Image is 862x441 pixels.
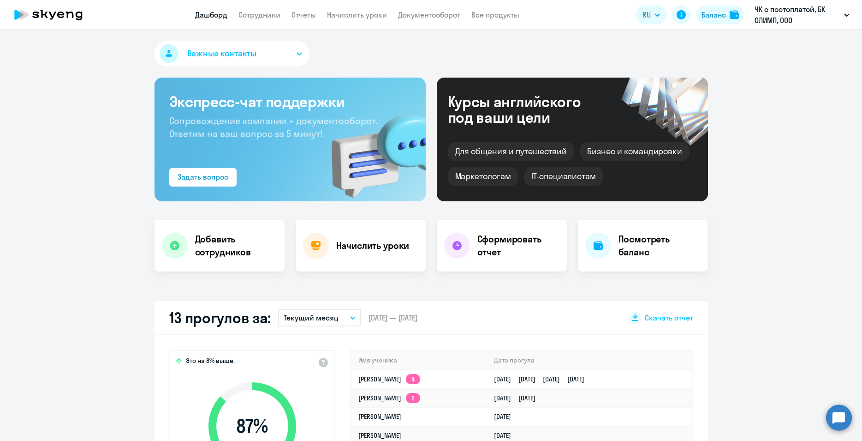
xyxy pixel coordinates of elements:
[358,375,420,383] a: [PERSON_NAME]4
[730,10,739,19] img: balance
[195,10,227,19] a: Дашборд
[448,167,518,186] div: Маркетологам
[238,10,280,19] a: Сотрудники
[327,10,387,19] a: Начислить уроки
[284,312,339,323] p: Текущий месяц
[618,233,701,259] h4: Посмотреть баланс
[406,374,420,384] app-skyeng-badge: 4
[471,10,519,19] a: Все продукты
[169,308,271,327] h2: 13 прогулов за:
[358,394,420,402] a: [PERSON_NAME]2
[645,313,693,323] span: Скачать отчет
[448,142,575,161] div: Для общения и путешествий
[195,233,277,259] h4: Добавить сотрудников
[351,351,487,370] th: Имя ученика
[169,115,378,139] span: Сопровождение компании + документооборот. Ответим на ваш вопрос за 5 минут!
[398,10,460,19] a: Документооборот
[494,431,518,440] a: [DATE]
[369,313,417,323] span: [DATE] — [DATE]
[278,309,361,326] button: Текущий месяц
[494,394,543,402] a: [DATE][DATE]
[696,6,744,24] button: Балансbalance
[580,142,690,161] div: Бизнес и командировки
[358,431,401,440] a: [PERSON_NAME]
[169,92,411,111] h3: Экспресс-чат поддержки
[636,6,666,24] button: RU
[336,239,410,252] h4: Начислить уроки
[701,9,726,20] div: Баланс
[494,375,592,383] a: [DATE][DATE][DATE][DATE]
[494,412,518,421] a: [DATE]
[178,171,228,182] div: Задать вопрос
[406,393,420,403] app-skyeng-badge: 2
[755,4,840,26] p: ЧК с постоплатой, БК ОЛИМП, ООО
[199,415,305,437] span: 87 %
[642,9,651,20] span: RU
[318,97,426,201] img: bg-img
[186,356,235,368] span: Это на 8% выше,
[477,233,559,259] h4: Сформировать отчет
[291,10,316,19] a: Отчеты
[448,94,606,125] div: Курсы английского под ваши цели
[169,168,237,187] button: Задать вопрос
[487,351,692,370] th: Дата прогула
[155,41,309,66] button: Важные контакты
[750,4,854,26] button: ЧК с постоплатой, БК ОЛИМП, ООО
[358,412,401,421] a: [PERSON_NAME]
[524,167,603,186] div: IT-специалистам
[187,48,256,60] span: Важные контакты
